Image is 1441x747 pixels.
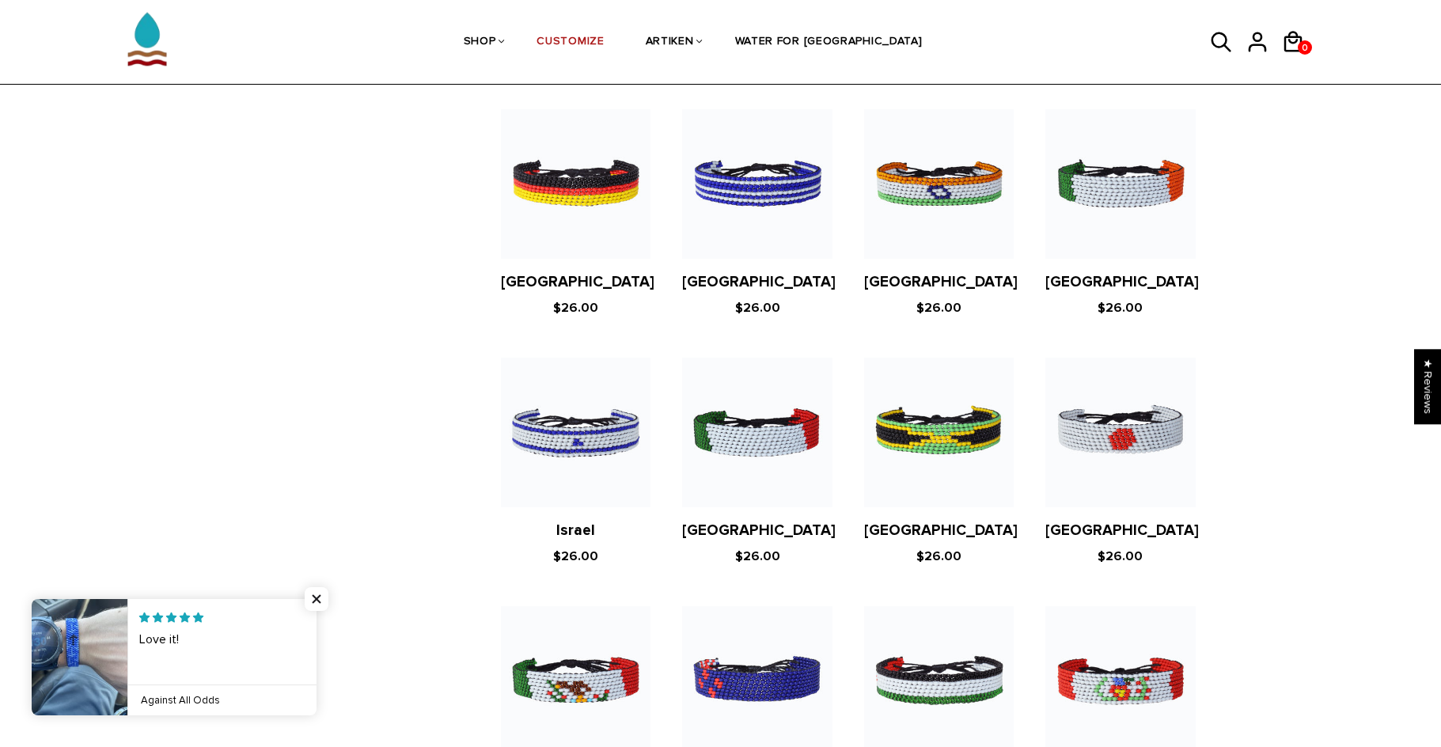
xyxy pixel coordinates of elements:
a: 0 [1298,40,1312,55]
a: CUSTOMIZE [537,1,604,85]
a: [GEOGRAPHIC_DATA] [1045,273,1199,291]
span: $26.00 [735,548,780,564]
a: Israel [556,521,595,540]
span: $26.00 [916,300,961,316]
span: Close popup widget [305,587,328,611]
span: $26.00 [735,300,780,316]
a: [GEOGRAPHIC_DATA] [682,521,836,540]
span: $26.00 [553,548,598,564]
span: $26.00 [1098,548,1143,564]
a: SHOP [464,1,496,85]
span: $26.00 [553,300,598,316]
a: [GEOGRAPHIC_DATA] [864,273,1018,291]
div: Click to open Judge.me floating reviews tab [1414,349,1441,424]
a: WATER FOR [GEOGRAPHIC_DATA] [735,1,923,85]
a: [GEOGRAPHIC_DATA] [682,273,836,291]
a: [GEOGRAPHIC_DATA] [501,273,654,291]
a: [GEOGRAPHIC_DATA] [1045,521,1199,540]
span: 0 [1298,38,1312,58]
span: $26.00 [916,548,961,564]
span: $26.00 [1098,300,1143,316]
a: ARTIKEN [646,1,694,85]
a: [GEOGRAPHIC_DATA] [864,521,1018,540]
